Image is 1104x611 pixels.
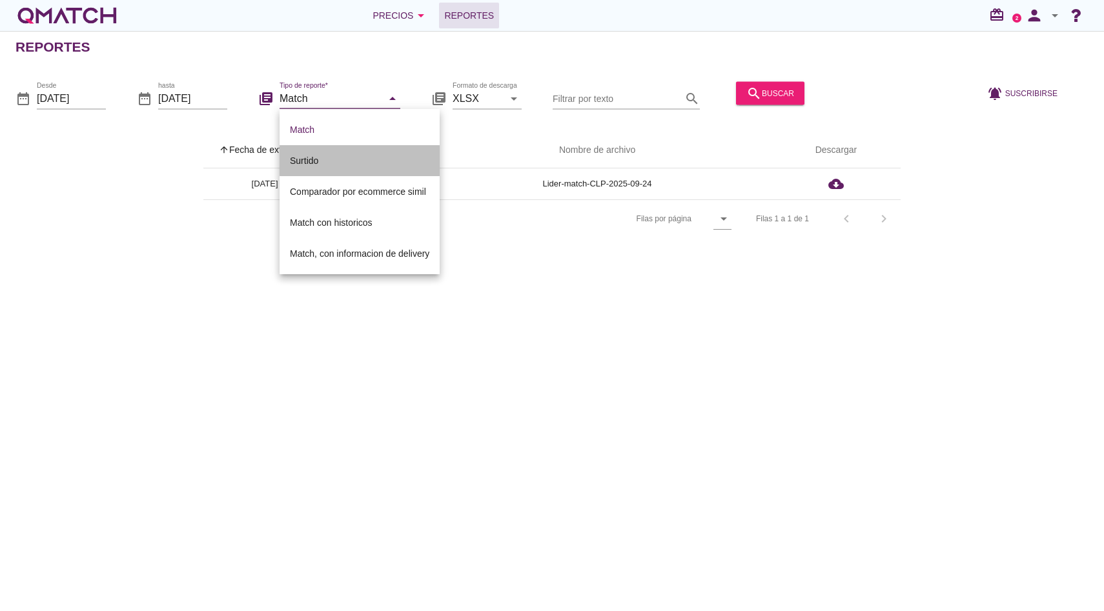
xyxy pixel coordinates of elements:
div: Surtido [290,153,429,168]
i: date_range [137,90,152,106]
i: arrow_drop_down [385,90,400,106]
i: arrow_upward [219,145,229,155]
th: Descargar: Not sorted. [772,132,901,168]
div: Match [290,122,429,137]
div: buscar [746,85,794,101]
i: arrow_drop_down [716,211,731,226]
span: Suscribirse [1005,87,1058,99]
div: Match, con informacion de delivery [290,246,429,261]
i: search [684,90,700,106]
i: arrow_drop_down [413,8,429,23]
i: person [1021,6,1047,25]
button: Precios [362,3,439,28]
text: 2 [1016,15,1019,21]
i: library_books [431,90,447,106]
input: Formato de descarga [453,88,504,108]
i: search [746,85,762,101]
th: Nombre de archivo: Not sorted. [423,132,772,168]
a: Reportes [439,3,499,28]
i: redeem [989,7,1010,23]
i: date_range [15,90,31,106]
i: arrow_drop_down [1047,8,1063,23]
div: Filas 1 a 1 de 1 [756,213,809,225]
span: Reportes [444,8,494,23]
a: white-qmatch-logo [15,3,119,28]
div: Precios [373,8,429,23]
th: Fecha de extracción: Sorted ascending. Activate to sort descending. [203,132,326,168]
button: buscar [736,81,804,105]
div: Match con historicos [290,215,429,230]
i: notifications_active [987,85,1005,101]
input: Tipo de reporte* [280,88,382,108]
td: Lider-match-CLP-2025-09-24 [423,168,772,199]
i: arrow_drop_down [506,90,522,106]
div: Comparador por ecommerce simil [290,184,429,199]
button: Suscribirse [977,81,1068,105]
input: Desde [37,88,106,108]
h2: Reportes [15,37,90,57]
div: Filas por página [507,200,731,237]
i: cloud_download [828,176,844,192]
input: hasta [158,88,227,108]
td: [DATE] [203,168,326,199]
a: 2 [1012,14,1021,23]
input: Filtrar por texto [553,88,682,108]
i: library_books [258,90,274,106]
